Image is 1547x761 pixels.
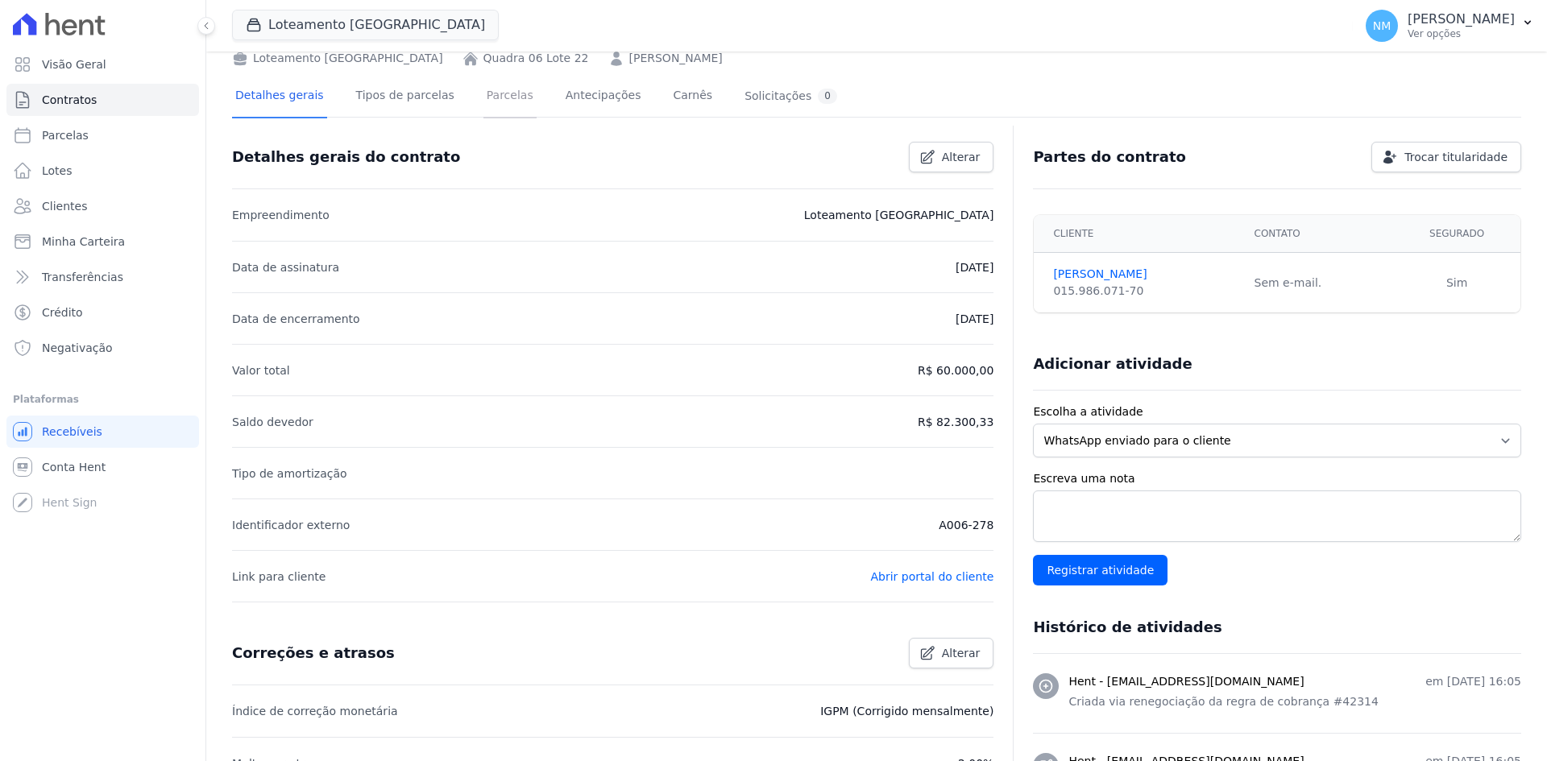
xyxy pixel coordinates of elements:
[353,76,458,118] a: Tipos de parcelas
[42,234,125,250] span: Minha Carteira
[744,89,837,104] div: Solicitações
[909,142,994,172] a: Alterar
[42,56,106,72] span: Visão Geral
[1373,20,1391,31] span: NM
[1033,555,1168,585] input: Registrar atividade
[232,76,327,118] a: Detalhes gerais
[918,361,993,380] p: R$ 60.000,00
[232,258,339,277] p: Data de assinatura
[1404,149,1508,165] span: Trocar titularidade
[629,50,723,67] a: [PERSON_NAME]
[1408,27,1515,40] p: Ver opções
[232,701,398,721] p: Índice de correção monetária
[1068,673,1304,690] h3: Hent - [EMAIL_ADDRESS][DOMAIN_NAME]
[42,459,106,475] span: Conta Hent
[42,163,73,179] span: Lotes
[232,10,499,40] button: Loteamento [GEOGRAPHIC_DATA]
[42,269,123,285] span: Transferências
[232,50,443,67] div: Loteamento [GEOGRAPHIC_DATA]
[6,190,199,222] a: Clientes
[942,645,981,661] span: Alterar
[232,309,360,329] p: Data de encerramento
[1408,11,1515,27] p: [PERSON_NAME]
[1371,142,1521,172] a: Trocar titularidade
[232,361,290,380] p: Valor total
[670,76,715,118] a: Carnês
[741,76,840,118] a: Solicitações0
[1053,283,1234,300] div: 015.986.071-70
[232,412,313,432] p: Saldo devedor
[13,390,193,409] div: Plataformas
[1245,253,1394,313] td: Sem e-mail.
[42,198,87,214] span: Clientes
[1353,3,1547,48] button: NM [PERSON_NAME] Ver opções
[1393,253,1520,313] td: Sim
[1033,354,1192,374] h3: Adicionar atividade
[918,412,993,432] p: R$ 82.300,33
[956,258,993,277] p: [DATE]
[562,76,645,118] a: Antecipações
[232,643,395,663] h3: Correções e atrasos
[1033,147,1186,167] h3: Partes do contrato
[6,84,199,116] a: Contratos
[804,205,994,225] p: Loteamento [GEOGRAPHIC_DATA]
[942,149,981,165] span: Alterar
[939,515,993,535] p: A006-278
[232,205,330,225] p: Empreendimento
[232,567,326,586] p: Link para cliente
[956,309,993,329] p: [DATE]
[1425,673,1521,690] p: em [DATE] 16:05
[232,464,347,483] p: Tipo de amortização
[232,515,350,535] p: Identificador externo
[1245,215,1394,253] th: Contato
[1053,266,1234,283] a: [PERSON_NAME]
[6,119,199,151] a: Parcelas
[820,701,993,721] p: IGPM (Corrigido mensalmente)
[1034,215,1244,253] th: Cliente
[483,76,537,118] a: Parcelas
[42,127,89,143] span: Parcelas
[232,147,460,167] h3: Detalhes gerais do contrato
[909,638,994,668] a: Alterar
[1033,618,1221,637] h3: Histórico de atividades
[1393,215,1520,253] th: Segurado
[6,155,199,187] a: Lotes
[6,332,199,364] a: Negativação
[6,261,199,293] a: Transferências
[1033,403,1521,420] label: Escolha a atividade
[42,92,97,108] span: Contratos
[870,570,993,583] a: Abrir portal do cliente
[6,296,199,329] a: Crédito
[6,225,199,258] a: Minha Carteira
[6,416,199,448] a: Recebíveis
[6,48,199,81] a: Visão Geral
[6,451,199,483] a: Conta Hent
[42,424,102,440] span: Recebíveis
[483,50,589,67] a: Quadra 06 Lote 22
[42,340,113,356] span: Negativação
[1033,470,1521,487] label: Escreva uma nota
[42,304,83,321] span: Crédito
[818,89,837,104] div: 0
[1068,693,1521,710] p: Criada via renegociação da regra de cobrança #42314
